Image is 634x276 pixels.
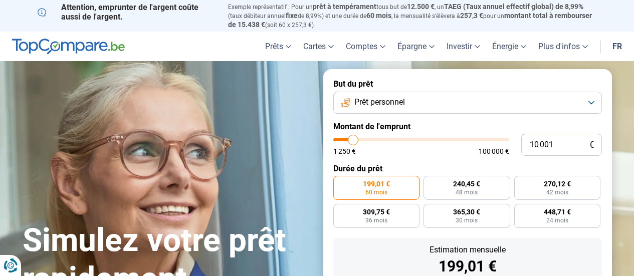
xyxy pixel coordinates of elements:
span: 30 mois [456,217,478,223]
a: Comptes [340,32,391,61]
span: 48 mois [456,189,478,195]
span: 12.500 € [407,3,435,11]
a: Plus d'infos [532,32,594,61]
span: 257,3 € [460,12,483,20]
span: TAEG (Taux annuel effectif global) de 8,99% [444,3,583,11]
span: prêt à tempérament [313,3,376,11]
a: fr [606,32,628,61]
p: Exemple représentatif : Pour un tous but de , un (taux débiteur annuel de 8,99%) et une durée de ... [228,3,597,29]
label: Durée du prêt [333,164,602,173]
span: 24 mois [546,217,568,223]
span: 42 mois [546,189,568,195]
div: Estimation mensuelle [341,246,594,254]
span: 365,30 € [453,208,480,215]
span: 36 mois [365,217,387,223]
a: Cartes [297,32,340,61]
div: 199,01 € [341,259,594,274]
span: 60 mois [366,12,391,20]
a: Énergie [486,32,532,61]
p: Attention, emprunter de l'argent coûte aussi de l'argent. [38,3,216,22]
span: € [589,141,594,149]
span: Prêt personnel [354,97,405,108]
a: Épargne [391,32,441,61]
a: Prêts [259,32,297,61]
span: 60 mois [365,189,387,195]
span: 1 250 € [333,148,356,155]
label: Montant de l'emprunt [333,122,602,131]
span: fixe [286,12,298,20]
span: 270,12 € [544,180,571,187]
span: 199,01 € [363,180,390,187]
span: montant total à rembourser de 15.438 € [228,12,592,29]
button: Prêt personnel [333,92,602,114]
label: But du prêt [333,79,602,89]
span: 240,45 € [453,180,480,187]
span: 309,75 € [363,208,390,215]
span: 100 000 € [479,148,509,155]
a: Investir [441,32,486,61]
img: TopCompare [12,39,125,55]
span: 448,71 € [544,208,571,215]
